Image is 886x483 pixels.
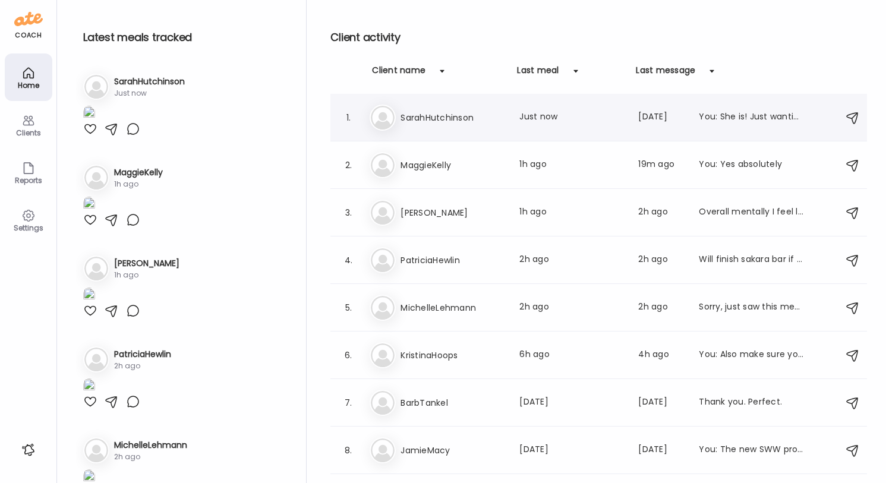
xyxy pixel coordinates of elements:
div: 2. [341,158,355,172]
h3: PatriciaHewlin [114,348,171,361]
div: You: The new SWW protein powder is here!!! Click [URL][DOMAIN_NAME] go view and receive a discount! [699,443,803,457]
img: bg-avatar-default.svg [84,438,108,462]
div: 1h ago [519,206,624,220]
div: [DATE] [638,111,685,125]
div: [DATE] [519,443,624,457]
div: 2h ago [638,253,685,267]
img: bg-avatar-default.svg [371,248,395,272]
div: Last message [636,64,695,83]
h3: MaggieKelly [401,158,505,172]
div: 2h ago [638,301,685,315]
h3: MaggieKelly [114,166,163,179]
h3: [PERSON_NAME] [401,206,505,220]
img: bg-avatar-default.svg [371,391,395,415]
img: bg-avatar-default.svg [371,201,395,225]
div: Will finish sakara bar if hungry later [699,253,803,267]
div: Last meal [517,64,559,83]
img: bg-avatar-default.svg [84,75,108,99]
div: coach [15,30,42,40]
h3: KristinaHoops [401,348,505,362]
img: bg-avatar-default.svg [371,106,395,130]
img: images%2FnR0t7EISuYYMJDOB54ce2c9HOZI3%2Fk2AQxUWLubJAJP3MJfzh%2Fvq5ms2fX5EIvS5vJRdxz_1080 [83,197,95,213]
div: 1h ago [519,158,624,172]
h2: Client activity [330,29,867,46]
div: 5. [341,301,355,315]
h3: SarahHutchinson [401,111,505,125]
div: 4h ago [638,348,685,362]
div: 1h ago [114,179,163,190]
img: bg-avatar-default.svg [371,153,395,177]
div: 7. [341,396,355,410]
div: You: Yes absolutely [699,158,803,172]
div: Clients [7,129,50,137]
div: You: She is! Just wanting it to be perfect. Glad you liked the protein! [699,111,803,125]
div: 2h ago [519,253,624,267]
div: Just now [114,88,185,99]
div: Settings [7,224,50,232]
div: Reports [7,176,50,184]
h2: Latest meals tracked [83,29,287,46]
div: 1. [341,111,355,125]
div: You: Also make sure you book your 2nd call! [699,348,803,362]
h3: MichelleLehmann [114,439,187,452]
div: 4. [341,253,355,267]
img: images%2FPmm2PXbGH0Z5JiI7kyACT0OViMx2%2Fhz3Ptfoo9fmmdS4b1mVc%2FsEWiG0eP7OhhxDEIlyG1_1080 [83,106,95,122]
div: Thank you. Perfect. [699,396,803,410]
div: Sorry, just saw this message. Fine so far. Visiting a college with my daughter, but I did pretty ... [699,301,803,315]
img: bg-avatar-default.svg [84,166,108,190]
div: Client name [372,64,425,83]
img: bg-avatar-default.svg [371,438,395,462]
div: 19m ago [638,158,685,172]
div: 8. [341,443,355,457]
div: 3. [341,206,355,220]
h3: JamieMacy [401,443,505,457]
img: images%2FmZqu9VpagTe18dCbHwWVMLxYdAy2%2F9jIUEBZYZI9nFlWjnvOt%2FJiinibUd9CQB0uf9FNmO_1080 [83,378,95,394]
div: 2h ago [114,361,171,371]
div: 6h ago [519,348,624,362]
h3: MichelleLehmann [401,301,505,315]
h3: SarahHutchinson [114,75,185,88]
div: [DATE] [519,396,624,410]
div: Overall mentally I feel like I’m moving in a good direction. Physically my back pain just feels l... [699,206,803,220]
img: bg-avatar-default.svg [371,343,395,367]
div: 2h ago [638,206,685,220]
img: images%2FjdQOPJFAitdIgzzQ9nFQSI0PpUq1%2FOr4QdRIAERkp1ie31ofK%2F8KFL0K5tSpjxmH5X14fd_1080 [83,288,95,304]
h3: BarbTankel [401,396,505,410]
div: Home [7,81,50,89]
img: bg-avatar-default.svg [371,296,395,320]
img: bg-avatar-default.svg [84,257,108,280]
h3: [PERSON_NAME] [114,257,179,270]
h3: PatriciaHewlin [401,253,505,267]
div: 2h ago [114,452,187,462]
div: 1h ago [114,270,179,280]
div: Just now [519,111,624,125]
div: [DATE] [638,396,685,410]
div: 6. [341,348,355,362]
img: ate [14,10,43,29]
div: 2h ago [519,301,624,315]
img: bg-avatar-default.svg [84,348,108,371]
div: [DATE] [638,443,685,457]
